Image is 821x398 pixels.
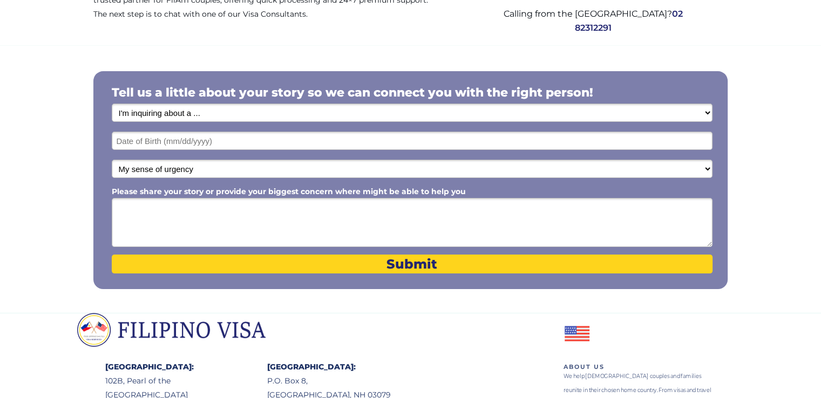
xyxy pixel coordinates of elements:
[112,132,713,150] input: Date of Birth (mm/dd/yyyy)
[112,85,593,100] span: Tell us a little about your story so we can connect you with the right person!
[564,363,605,370] span: ABOUT US
[112,187,466,196] span: Please share your story or provide your biggest concern where might be able to help you
[112,255,713,273] button: Submit
[105,362,194,372] span: [GEOGRAPHIC_DATA]:
[267,362,356,372] span: [GEOGRAPHIC_DATA]:
[504,9,672,19] span: Calling from the [GEOGRAPHIC_DATA]?
[112,256,713,272] span: Submit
